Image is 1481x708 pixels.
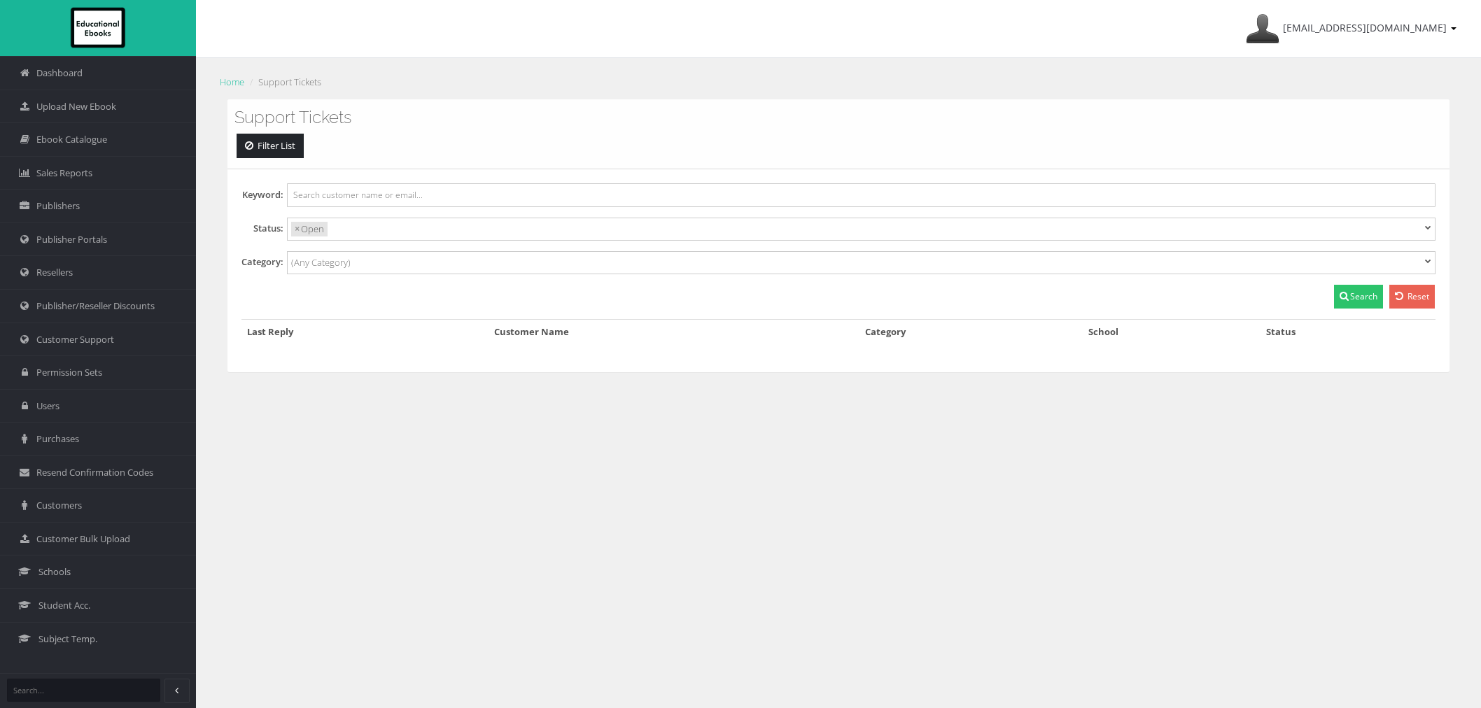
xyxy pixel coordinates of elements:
[36,432,79,446] span: Purchases
[489,319,859,344] th: Customer Name
[36,233,107,246] span: Publisher Portals
[36,199,80,213] span: Publishers
[246,75,321,90] li: Support Tickets
[38,599,90,612] span: Student Acc.
[241,255,283,269] label: Category:
[234,108,1443,127] h3: Support Tickets
[36,466,153,479] span: Resend Confirmation Codes
[38,632,97,646] span: Subject Temp.
[1246,12,1279,45] img: Avatar
[241,221,283,236] label: Status:
[859,319,1083,344] th: Category
[36,266,73,279] span: Resellers
[1389,285,1435,309] a: Reset
[36,333,114,346] span: Customer Support
[291,222,328,236] li: Open
[36,532,130,546] span: Customer Bulk Upload
[36,366,102,379] span: Permission Sets
[36,299,155,313] span: Publisher/Reseller Discounts
[220,76,244,88] a: Home
[36,399,59,413] span: Users
[1283,21,1447,34] span: [EMAIL_ADDRESS][DOMAIN_NAME]
[7,679,160,702] input: Search...
[36,66,83,80] span: Dashboard
[1334,285,1383,309] button: Search
[291,255,391,270] input: (Any Category)
[36,133,107,146] span: Ebook Catalogue
[241,319,489,344] th: Last Reply
[1083,319,1261,344] th: School
[36,167,92,180] span: Sales Reports
[36,499,82,512] span: Customers
[287,183,1436,207] input: Search customer name or email...
[38,565,71,579] span: Schools
[1261,319,1436,344] th: Status
[36,100,116,113] span: Upload New Ebook
[241,187,283,202] label: Keyword:
[295,222,300,236] span: ×
[237,134,304,158] a: Filter List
